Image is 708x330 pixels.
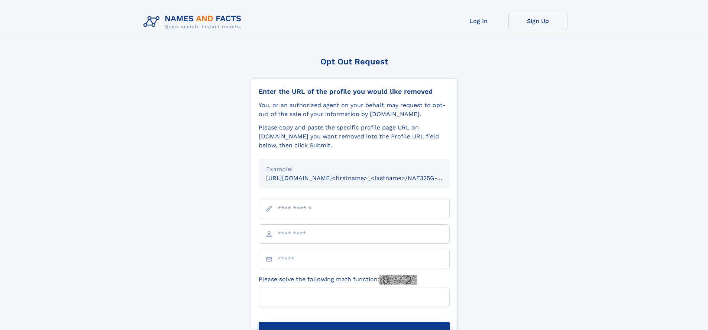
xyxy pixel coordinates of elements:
[508,12,568,30] a: Sign Up
[266,165,442,174] div: Example:
[449,12,508,30] a: Log In
[259,123,450,150] div: Please copy and paste the specific profile page URL on [DOMAIN_NAME] you want removed into the Pr...
[259,275,417,285] label: Please solve the following math function:
[266,174,464,182] small: [URL][DOMAIN_NAME]<firstname>_<lastname>/NAF325G-xxxxxxxx
[140,12,248,32] img: Logo Names and Facts
[259,87,450,96] div: Enter the URL of the profile you would like removed
[251,57,458,66] div: Opt Out Request
[259,101,450,119] div: You, or an authorized agent on your behalf, may request to opt-out of the sale of your informatio...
